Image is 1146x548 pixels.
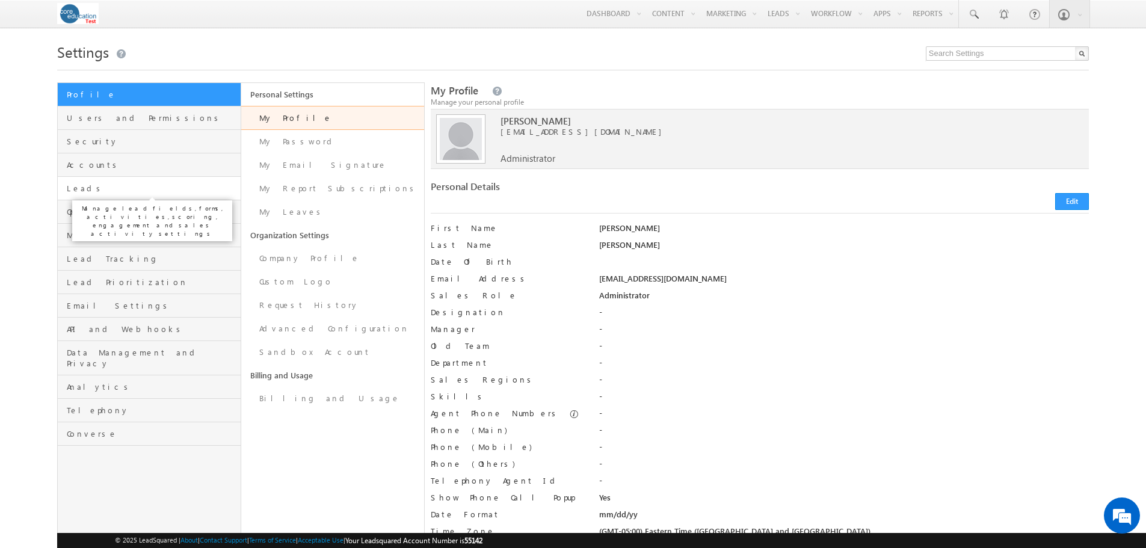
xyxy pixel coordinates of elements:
a: Billing and Usage [241,387,424,410]
span: Analytics [67,381,237,392]
div: - [599,340,1088,357]
span: Settings [57,42,109,61]
button: Edit [1055,193,1089,210]
a: My Email Signature [241,153,424,177]
label: Manager [431,324,582,334]
a: Converse [58,422,240,446]
div: (GMT-05:00) Eastern Time ([GEOGRAPHIC_DATA] and [GEOGRAPHIC_DATA]) [599,526,1088,543]
label: Phone (Mobile) [431,442,532,452]
a: Billing and Usage [241,364,424,387]
label: Date Of Birth [431,256,582,267]
a: Company Profile [241,247,424,270]
a: Opportunities [58,200,240,224]
span: My Profile [431,84,478,97]
div: Administrator [599,290,1088,307]
a: Lead Tracking [58,247,240,271]
a: Accounts [58,153,240,177]
a: Lead Prioritization [58,271,240,294]
div: [EMAIL_ADDRESS][DOMAIN_NAME] [599,273,1088,290]
a: Custom Logo [241,270,424,294]
a: Leads [58,177,240,200]
div: [PERSON_NAME] [599,239,1088,256]
a: Security [58,130,240,153]
span: Lead Prioritization [67,277,237,288]
div: Manage your personal profile [431,97,1089,108]
span: [PERSON_NAME] [501,115,1027,126]
label: Agent Phone Numbers [431,408,560,419]
label: Designation [431,307,582,318]
label: Sales Regions [431,374,582,385]
a: Users and Permissions [58,106,240,130]
label: Sales Role [431,290,582,301]
span: Accounts [67,159,237,170]
span: 55142 [464,536,482,545]
div: - [599,442,1088,458]
label: Date Format [431,509,582,520]
div: Yes [599,492,1088,509]
a: Profile [58,83,240,106]
div: - [599,391,1088,408]
a: Advanced Configuration [241,317,424,340]
span: [EMAIL_ADDRESS][DOMAIN_NAME] [501,126,1027,137]
label: Phone (Others) [431,458,582,469]
a: My Profile [241,106,424,130]
div: - [599,458,1088,475]
div: Personal Details [431,181,751,198]
span: Email Settings [67,300,237,311]
label: Old Team [431,340,582,351]
a: About [180,536,198,544]
div: - [599,475,1088,492]
label: Email Address [431,273,582,284]
a: Mobile App [58,224,240,247]
a: Email Settings [58,294,240,318]
span: Profile [67,89,237,100]
span: © 2025 LeadSquared | | | | | [115,535,482,546]
span: Administrator [501,153,555,164]
label: Skills [431,391,582,402]
a: My Password [241,130,424,153]
div: - [599,374,1088,391]
div: mm/dd/yy [599,509,1088,526]
span: Lead Tracking [67,253,237,264]
a: Telephony [58,399,240,422]
label: Time Zone [431,526,582,537]
label: First Name [431,223,582,233]
span: Data Management and Privacy [67,347,237,369]
span: Opportunities [67,206,237,217]
div: - [599,324,1088,340]
input: Search Settings [926,46,1089,61]
a: Personal Settings [241,83,424,106]
div: [PERSON_NAME] [599,223,1088,239]
label: Show Phone Call Popup [431,492,582,503]
span: Your Leadsquared Account Number is [345,536,482,545]
span: Telephony [67,405,237,416]
label: Last Name [431,239,582,250]
img: Custom Logo [57,3,99,24]
a: Contact Support [200,536,247,544]
a: Acceptable Use [298,536,343,544]
a: Analytics [58,375,240,399]
a: Organization Settings [241,224,424,247]
a: API and Webhooks [58,318,240,341]
span: API and Webhooks [67,324,237,334]
span: Security [67,136,237,147]
div: - [599,408,1088,425]
div: - [599,425,1088,442]
a: Request History [241,294,424,317]
a: Sandbox Account [241,340,424,364]
p: Manage lead fields, forms, activities, scoring, engagement and sales activity settings [77,204,227,238]
label: Phone (Main) [431,425,582,436]
span: Mobile App [67,230,237,241]
div: - [599,357,1088,374]
a: Data Management and Privacy [58,341,240,375]
span: Converse [67,428,237,439]
a: My Leaves [241,200,424,224]
label: Department [431,357,582,368]
div: - [599,307,1088,324]
span: Users and Permissions [67,112,237,123]
span: Leads [67,183,237,194]
a: Terms of Service [249,536,296,544]
a: My Report Subscriptions [241,177,424,200]
label: Telephony Agent Id [431,475,582,486]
